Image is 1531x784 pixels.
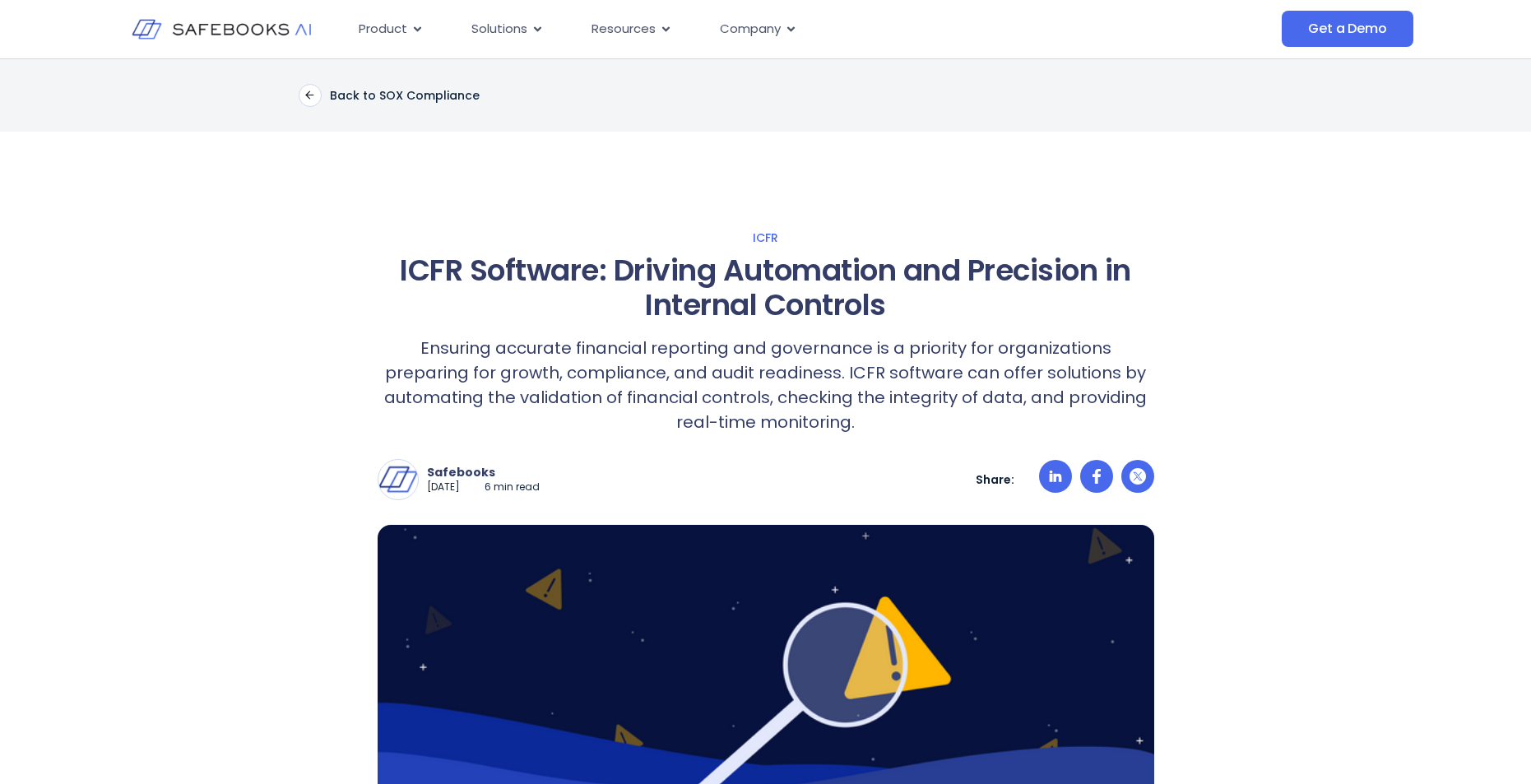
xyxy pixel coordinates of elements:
span: Company [720,20,781,39]
p: Share: [976,472,1014,487]
span: Resources [592,20,656,39]
p: Back to SOX Compliance [330,88,480,103]
a: Get a Demo [1282,11,1413,47]
p: Ensuring accurate financial reporting and governance is a priority for organizations preparing fo... [378,336,1154,434]
p: Safebooks [427,465,540,480]
div: Menu Toggle [346,13,1117,45]
p: 6 min read [485,480,540,494]
img: Safebooks [378,460,418,499]
h1: ICFR Software: Driving Automation and Precision in Internal Controls [378,253,1154,322]
p: [DATE] [427,480,460,494]
span: Solutions [471,20,527,39]
a: Back to SOX Compliance [299,84,480,107]
nav: Menu [346,13,1117,45]
a: ICFR [216,230,1315,245]
span: Get a Demo [1308,21,1386,37]
span: Product [359,20,407,39]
